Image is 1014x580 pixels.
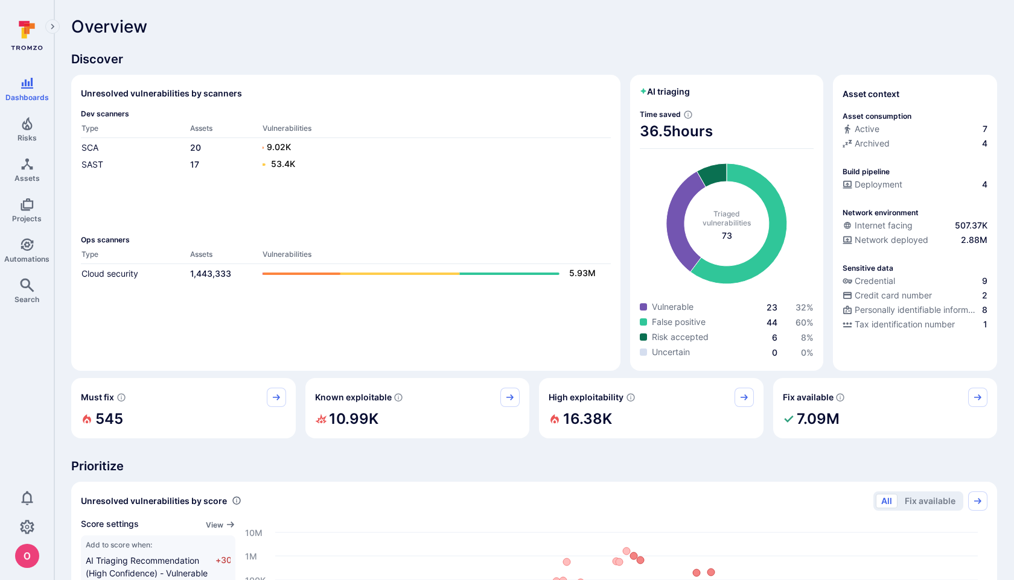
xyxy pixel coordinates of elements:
[271,159,295,169] text: 53.4K
[772,332,777,342] a: 6
[190,123,262,138] th: Assets
[640,86,690,98] h2: AI triaging
[329,407,378,431] h2: 10.99K
[855,123,879,135] span: Active
[843,137,890,150] div: Archived
[15,544,39,568] div: oleg malkov
[71,17,147,36] span: Overview
[81,391,114,403] span: Must fix
[843,123,987,135] a: Active7
[835,392,845,402] svg: Vulnerabilities with fix available
[855,234,928,246] span: Network deployed
[81,495,227,507] span: Unresolved vulnerabilities by score
[796,317,814,327] span: 60 %
[86,555,208,578] span: AI Triaging Recommendation (High Confidence) - Vulnerable
[263,266,599,281] a: 5.93M
[843,123,879,135] div: Active
[81,123,190,138] th: Type
[12,214,42,223] span: Projects
[81,159,103,169] a: SAST
[267,142,291,152] text: 9.02K
[843,123,987,137] div: Commits seen in the last 180 days
[549,391,623,403] span: High exploitability
[796,302,814,312] a: 32%
[245,550,257,561] text: 1M
[263,140,599,155] a: 9.02K
[982,275,987,287] span: 9
[855,219,913,232] span: Internet facing
[14,174,40,183] span: Assets
[652,346,690,358] span: Uncertain
[843,178,902,191] div: Deployment
[982,137,987,150] span: 4
[843,137,987,150] a: Archived4
[5,93,49,102] span: Dashboards
[772,347,777,358] a: 0
[843,304,980,316] div: Personally identifiable information (PII)
[843,289,987,304] div: Evidence indicative of processing credit card numbers
[801,347,814,358] a: 0%
[843,318,955,330] div: Tax identification number
[843,234,928,246] div: Network deployed
[81,142,98,153] a: SCA
[81,87,242,99] h2: Unresolved vulnerabilities by scanners
[843,219,987,232] a: Internet facing507.37K
[722,230,732,242] span: total
[81,268,138,279] a: Cloud security
[86,540,231,549] span: Add to score when:
[801,332,814,342] a: 8%
[767,302,777,312] span: 23
[563,407,612,431] h2: 16.38K
[843,318,987,330] a: Tax identification number1
[955,219,987,232] span: 507.37K
[983,123,987,135] span: 7
[843,137,987,152] div: Code repository is archived
[855,318,955,330] span: Tax identification number
[14,295,39,304] span: Search
[263,157,599,172] a: 53.4K
[843,275,895,287] div: Credential
[899,494,961,508] button: Fix available
[983,318,987,330] span: 1
[843,219,913,232] div: Internet facing
[652,331,709,343] span: Risk accepted
[797,407,840,431] h2: 7.09M
[843,289,932,301] div: Credit card number
[773,378,998,438] div: Fix available
[206,518,235,531] a: View
[843,178,987,191] a: Deployment4
[640,122,814,141] span: 36.5 hours
[81,518,139,531] span: Score settings
[843,304,987,318] div: Evidence indicative of processing personally identifiable information
[116,392,126,402] svg: Risk score >=40 , missed SLA
[843,112,911,121] p: Asset consumption
[45,19,60,34] button: Expand navigation menu
[843,304,987,316] a: Personally identifiable information (PII)8
[190,159,199,169] a: 17
[15,544,39,568] img: ACg8ocJcCe-YbLxGm5tc0PuNRxmgP8aEm0RBXn6duO8aeMVK9zjHhw=s96-c
[843,208,919,217] p: Network environment
[855,304,980,316] span: Personally identifiable information (PII)
[843,275,987,287] a: Credential9
[683,110,693,119] svg: Estimated based on an average time of 30 mins needed to triage each vulnerability
[855,289,932,301] span: Credit card number
[982,178,987,191] span: 4
[767,317,777,327] a: 44
[843,167,890,176] p: Build pipeline
[982,304,987,316] span: 8
[961,234,987,246] span: 2.88M
[652,301,694,313] span: Vulnerable
[232,494,241,507] div: Number of vulnerabilities in status 'Open' 'Triaged' and 'In process' grouped by score
[190,249,262,264] th: Assets
[81,235,611,244] span: Ops scanners
[626,392,636,402] svg: EPSS score ≥ 0.7
[703,209,751,227] span: Triaged vulnerabilities
[796,317,814,327] a: 60%
[652,316,706,328] span: False positive
[640,110,681,119] span: Time saved
[843,234,987,246] a: Network deployed2.88M
[843,234,987,248] div: Evidence that the asset is packaged and deployed somewhere
[206,520,235,529] button: View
